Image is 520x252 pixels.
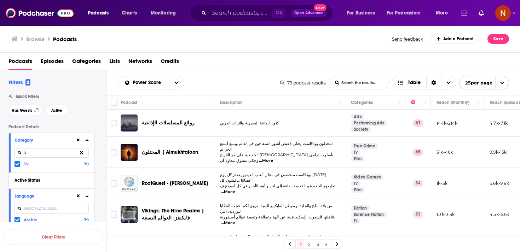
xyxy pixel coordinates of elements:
[387,8,421,18] span: For Podcasters
[395,99,404,107] button: Column Actions
[495,5,511,21] button: Show profile menu
[15,138,71,143] div: Category
[431,7,457,19] button: open menu
[306,240,313,248] a: 2
[220,98,243,107] div: Description
[121,115,138,131] img: روائع المسلسلات الإذاعية
[151,8,176,18] span: Monitoring
[72,55,101,70] a: Categories
[220,172,327,183] span: بودكاست متخصص في مجال ألعاب الفيديو يصدر كل يوم [DATE]. أعضائنا يناقشون كل
[437,180,447,186] p: 1k-3k
[351,143,378,149] a: True Crime
[351,212,387,217] a: Science Fiction
[142,180,208,186] span: RootQuest - [PERSON_NAME]
[220,203,332,214] span: من بلاد الثلج والجليد، وموطن الفايكينغ البعيد، نروي لكم أعجب الحكايا النوردية، التي
[15,148,89,158] input: Search Category...
[351,114,364,119] a: Arts
[314,240,321,248] a: 3
[490,211,509,217] p: 4.5k-6.6k
[83,7,118,19] button: open menu
[121,144,138,161] img: المختلون | Almukhtaloon
[220,183,335,188] span: تجاربهم الجديدة و القديمة إضافة إلى آخر و أهم الأخبار في كل أسبوع ف
[142,149,198,156] a: المختلون | Almukhtaloon
[459,76,509,89] button: open menu
[426,76,441,89] div: Sort Direction
[109,55,120,70] span: Lists
[351,181,360,186] a: Tv
[121,98,137,107] div: Podcast
[111,149,117,156] span: Toggle select row
[392,76,456,89] button: Choose View
[8,124,95,129] p: Podcast Details
[16,94,39,99] span: Quick Filters
[335,99,343,107] button: Column Actions
[220,215,335,219] span: تناقلتها الشعوب الإسكندنافية، عن آلهة وعمالقة وتسعة عوالم أسطورية..
[142,207,212,222] a: Vikings: The Nine Realms | فايكنغز: العوالم التسعة
[408,80,421,85] span: Table
[259,158,273,164] span: ...More
[142,149,198,155] span: المختلون | Almukhtaloon
[476,7,487,19] a: Show notifications dropdown
[111,211,117,218] span: Toggle select row
[351,174,383,180] a: Video Games
[413,119,423,127] p: 67
[490,149,507,155] p: 9.9k-15k
[26,36,45,42] h3: Browse
[437,120,458,126] p: 144k-214k
[351,218,360,224] a: Tv
[6,6,74,20] a: Podchaser - Follow, Share and Rate Podcasts
[111,120,117,126] span: Toggle select row
[142,120,195,126] span: روائع المسلسلات الإذاعية
[291,9,327,17] button: Open AdvancedNew
[272,8,285,18] span: ⌘ K
[12,109,32,112] span: Has Guests
[220,121,279,125] span: كنوز الإذاعة المصرية والتراث العربي
[490,180,509,186] p: 6.6k-9.8k
[297,240,304,248] a: 1
[421,99,429,107] button: Column Actions
[4,229,103,245] button: Clear Filters
[437,211,455,217] p: 1.3k-3.3k
[118,80,169,85] button: open menu
[15,194,71,199] div: Language
[41,55,64,70] a: Episodes
[8,105,42,116] button: Has Guests
[133,80,163,85] span: Power Score
[53,36,77,42] a: Podcasts
[474,99,482,107] button: Column Actions
[413,180,423,187] p: 54
[458,7,470,19] a: Show notifications dropdown
[161,55,179,70] a: Credits
[342,7,384,19] button: open menu
[437,98,469,107] div: Reach (Monthly)
[351,98,373,107] div: Categories
[487,34,509,44] button: Save
[84,217,89,222] span: 79
[220,152,333,163] span: الحقيقية على مر التاريخ [DEMOGRAPHIC_DATA] بأسلوب درامي وحكي مشوق محاولا أن
[351,127,371,132] a: Society
[142,180,208,187] a: RootQuest - [PERSON_NAME]
[351,187,364,193] a: Film
[121,175,138,192] img: RootQuest - روت كويست
[390,36,425,42] button: Send feedback
[169,76,184,89] button: open menu
[142,119,195,127] a: روائع المسلسلات الإذاعية
[413,211,423,218] p: 53
[25,79,30,86] span: 3
[220,234,329,245] span: شريط سينما،، فقرة تهتم بآخر الأخبار السينمائية والفنية على الساحة العربية والدولية،
[146,7,185,19] button: open menu
[24,217,37,222] span: Arabic
[196,5,340,21] div: Search podcasts, credits, & more...
[128,55,152,70] a: Networks
[111,180,117,187] span: Toggle select row
[8,55,32,70] a: Podcasts
[121,206,138,223] a: Vikings: The Nine Realms | فايكنغز: العوالم التسعة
